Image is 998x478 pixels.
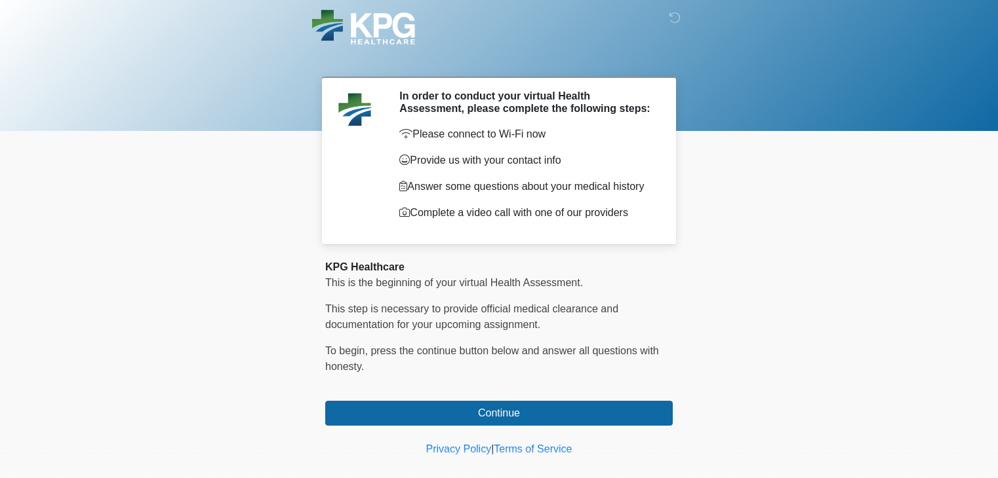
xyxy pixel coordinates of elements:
[325,401,673,426] button: Continue
[335,90,374,129] img: Agent Avatar
[399,153,653,168] p: Provide us with your contact info
[325,303,618,330] span: This step is necessary to provide official medical clearance and documentation for your upcoming ...
[315,47,683,71] h1: ‎ ‎ ‎
[325,277,583,288] span: This is the beginning of your virtual Health Assessment.
[325,345,659,372] span: To begin, ﻿﻿﻿﻿﻿﻿﻿﻿﻿﻿﻿﻿﻿﻿﻿﻿﻿press the continue button below and answer all questions with honesty.
[325,259,673,275] div: KPG Healthcare
[312,10,415,45] img: KPG Healthcare Logo
[426,443,492,454] a: Privacy Policy
[399,90,653,115] h2: In order to conduct your virtual Health Assessment, please complete the following steps:
[399,205,653,221] p: Complete a video call with one of our providers
[399,179,653,194] p: Answer some questions about your medical history
[494,443,572,454] a: Terms of Service
[399,126,653,142] p: Please connect to Wi-Fi now
[491,443,494,454] a: |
